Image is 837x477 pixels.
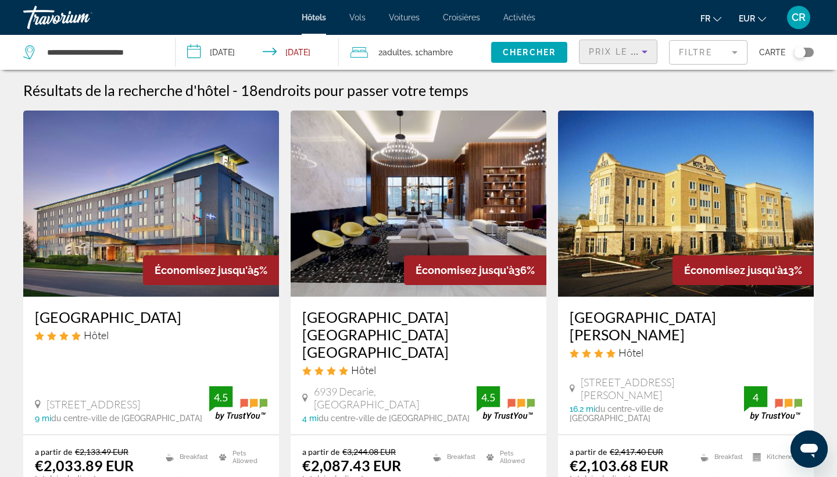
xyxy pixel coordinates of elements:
[35,308,267,326] a: [GEOGRAPHIC_DATA]
[382,48,411,57] span: Adultes
[339,35,491,70] button: Travelers: 2 adults, 0 children
[791,430,828,468] iframe: Bouton de lancement de la fenêtre de messagerie
[477,390,500,404] div: 4.5
[351,364,376,376] span: Hôtel
[503,13,535,22] a: Activités
[744,390,767,404] div: 4
[349,13,366,22] a: Vols
[233,81,238,99] span: -
[700,10,721,27] button: Change language
[739,10,766,27] button: Change currency
[581,376,744,401] span: [STREET_ADDRESS][PERSON_NAME]
[669,40,747,65] button: Filter
[570,447,607,457] span: a partir de
[570,404,663,423] span: du centre-ville de [GEOGRAPHIC_DATA]
[589,47,680,56] span: Prix le plus bas
[570,404,595,414] span: 16.2 mi
[23,111,279,297] img: Hotel image
[51,414,202,423] span: du centre-ville de [GEOGRAPHIC_DATA]
[481,447,535,468] li: Pets Allowed
[291,111,546,297] img: Hotel image
[143,255,279,285] div: 5%
[570,457,668,474] ins: €2,103.68 EUR
[443,13,480,22] a: Croisières
[759,44,785,60] span: Carte
[570,308,802,343] a: [GEOGRAPHIC_DATA][PERSON_NAME]
[302,308,535,361] a: [GEOGRAPHIC_DATA] [GEOGRAPHIC_DATA] [GEOGRAPHIC_DATA]
[213,447,267,468] li: Pets Allowed
[411,44,453,60] span: , 1
[570,346,802,359] div: 4 star Hotel
[302,414,319,423] span: 4 mi
[785,47,814,58] button: Toggle map
[209,386,267,421] img: trustyou-badge.svg
[160,447,214,468] li: Breakfast
[427,447,481,468] li: Breakfast
[739,14,755,23] span: EUR
[314,385,477,411] span: 6939 Decarie, [GEOGRAPHIC_DATA]
[700,14,710,23] span: fr
[673,255,814,285] div: 13%
[378,44,411,60] span: 2
[209,390,233,404] div: 4.5
[75,447,128,457] del: €2,133.49 EUR
[302,447,339,457] span: a partir de
[419,48,453,57] span: Chambre
[684,264,783,276] span: Économisez jusqu'à
[747,447,802,468] li: Kitchenette
[491,42,567,63] button: Chercher
[23,2,139,33] a: Travorium
[258,81,468,99] span: endroits pour passer votre temps
[404,255,546,285] div: 36%
[319,414,470,423] span: du centre-ville de [GEOGRAPHIC_DATA]
[35,414,51,423] span: 9 mi
[477,386,535,421] img: trustyou-badge.svg
[155,264,253,276] span: Économisez jusqu'à
[503,48,556,57] span: Chercher
[176,35,339,70] button: Check-in date: Jun 6, 2026 Check-out date: Jun 20, 2026
[302,13,326,22] a: Hôtels
[23,81,230,99] h1: Résultats de la recherche d'hôtel
[784,5,814,30] button: User Menu
[558,111,814,297] img: Hotel image
[84,329,109,341] span: Hôtel
[35,447,72,457] span: a partir de
[302,364,535,376] div: 4 star Hotel
[342,447,396,457] del: €3,244.08 EUR
[389,13,420,22] a: Voitures
[35,329,267,341] div: 4 star Hotel
[416,264,514,276] span: Économisez jusqu'à
[610,447,663,457] del: €2,417.40 EUR
[618,346,643,359] span: Hôtel
[241,81,468,99] h2: 18
[695,447,747,468] li: Breakfast
[35,457,134,474] ins: €2,033.89 EUR
[302,457,401,474] ins: €2,087.43 EUR
[744,386,802,421] img: trustyou-badge.svg
[589,45,648,59] mat-select: Sort by
[792,12,806,23] span: CR
[46,398,140,411] span: [STREET_ADDRESS]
